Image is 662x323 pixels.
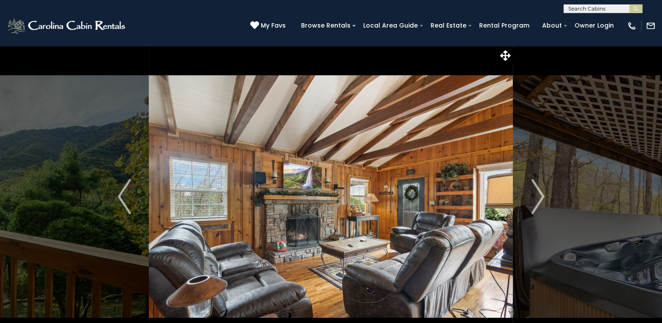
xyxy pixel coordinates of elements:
a: Real Estate [426,19,471,32]
a: Rental Program [475,19,534,32]
img: arrow [118,179,131,214]
a: Local Area Guide [359,19,422,32]
img: White-1-2.png [7,17,128,35]
a: Owner Login [570,19,618,32]
img: arrow [531,179,544,214]
span: My Favs [261,21,286,30]
a: About [538,19,566,32]
a: Browse Rentals [297,19,355,32]
img: mail-regular-white.png [646,21,655,31]
img: phone-regular-white.png [627,21,637,31]
a: My Favs [250,21,288,31]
